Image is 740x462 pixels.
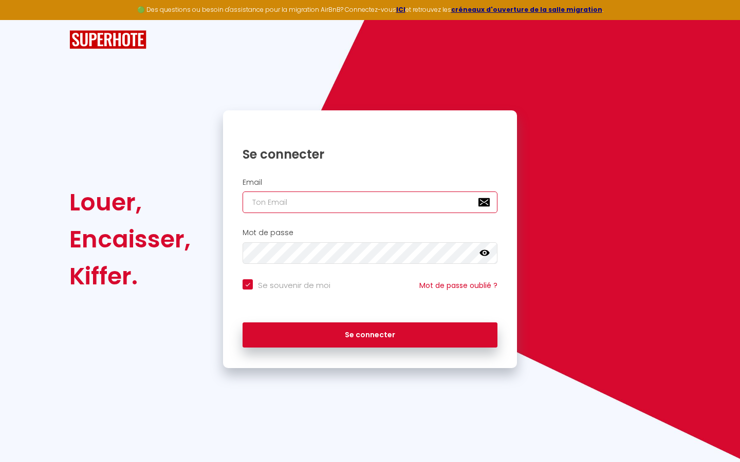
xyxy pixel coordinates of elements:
[419,280,497,291] a: Mot de passe oublié ?
[451,5,602,14] a: créneaux d'ouverture de la salle migration
[243,228,497,237] h2: Mot de passe
[69,30,146,49] img: SuperHote logo
[396,5,405,14] a: ICI
[243,191,497,213] input: Ton Email
[69,258,191,295] div: Kiffer.
[8,4,39,35] button: Ouvrir le widget de chat LiveChat
[243,178,497,187] h2: Email
[243,322,497,348] button: Se connecter
[69,221,191,258] div: Encaisser,
[69,184,191,221] div: Louer,
[243,146,497,162] h1: Se connecter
